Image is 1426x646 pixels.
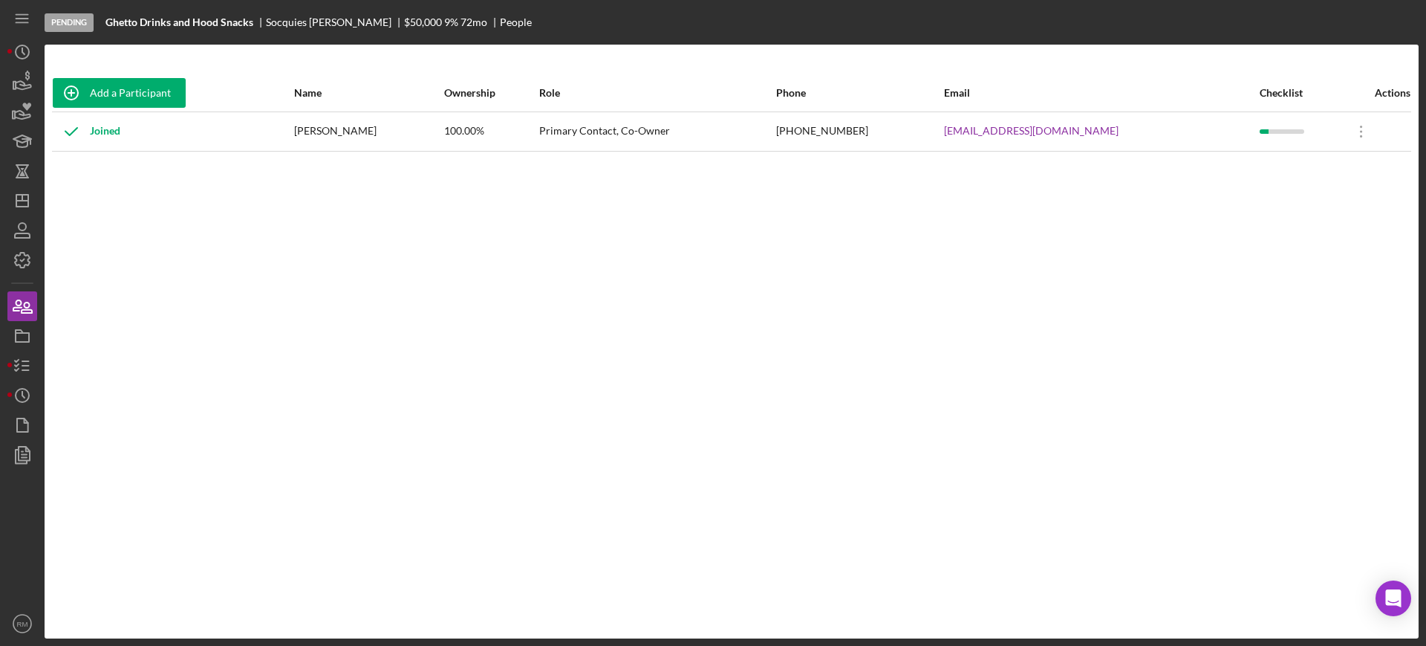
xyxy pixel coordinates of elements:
div: 72 mo [460,16,487,28]
div: Socquies [PERSON_NAME] [266,16,404,28]
div: Checklist [1260,87,1341,99]
text: RM [17,620,28,628]
div: Name [294,87,443,99]
div: Actions [1343,87,1410,99]
div: Open Intercom Messenger [1375,581,1411,616]
div: Phone [776,87,942,99]
button: RM [7,609,37,639]
div: Add a Participant [90,78,171,108]
div: [PERSON_NAME] [294,113,443,150]
div: Role [539,87,775,99]
span: $50,000 [404,16,442,28]
div: Pending [45,13,94,32]
div: 100.00% [444,113,537,150]
button: Add a Participant [53,78,186,108]
div: Primary Contact, Co-Owner [539,113,775,150]
div: 9 % [444,16,458,28]
div: People [500,16,532,28]
div: [PHONE_NUMBER] [776,113,942,150]
div: Email [944,87,1258,99]
a: [EMAIL_ADDRESS][DOMAIN_NAME] [944,125,1119,137]
b: Ghetto Drinks and Hood Snacks [105,16,253,28]
div: Joined [53,113,120,150]
div: Ownership [444,87,537,99]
